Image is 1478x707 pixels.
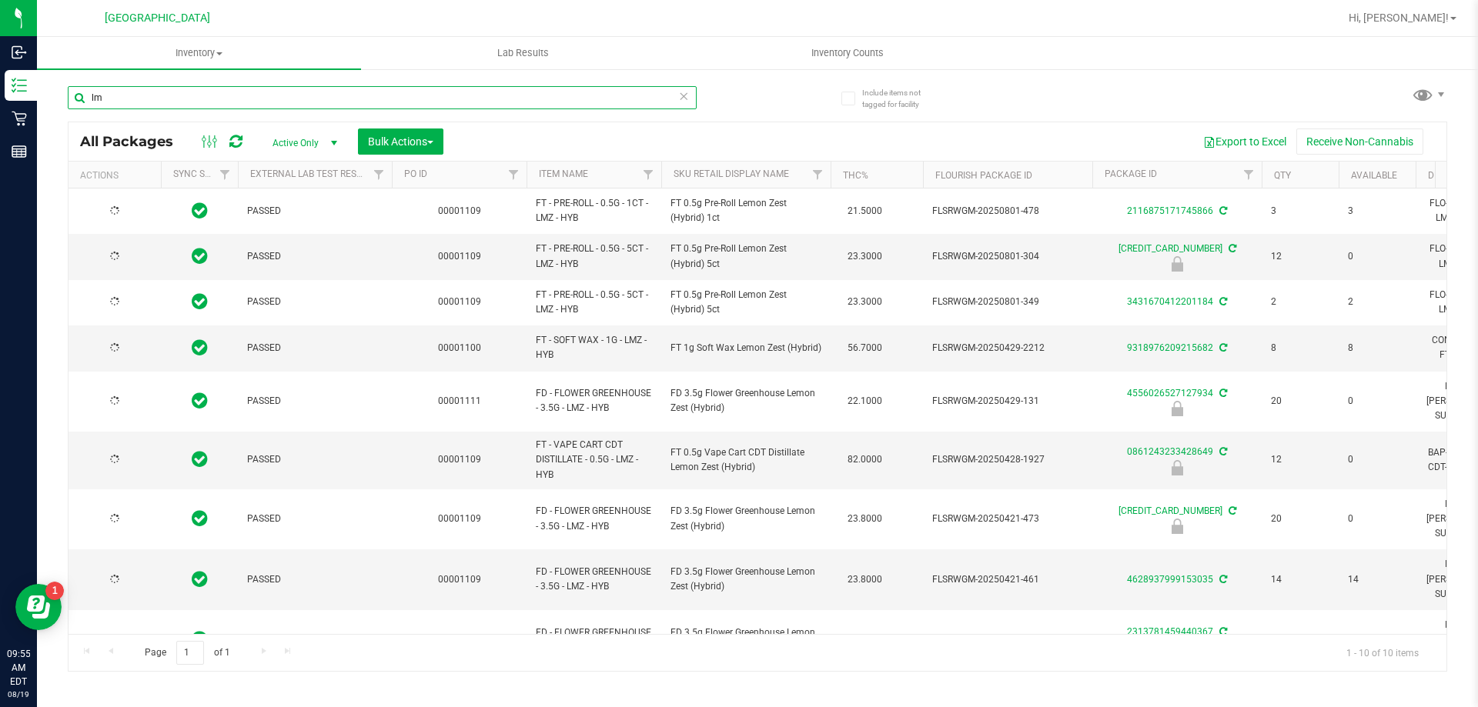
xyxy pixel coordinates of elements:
span: Sync from Compliance System [1217,342,1227,353]
span: FT 0.5g Vape Cart CDT Distillate Lemon Zest (Hybrid) [670,445,821,475]
a: 00001109 [438,454,481,465]
a: 00001100 [438,342,481,353]
a: 00001109 [438,513,481,524]
span: 0 [1348,632,1406,647]
a: 4628937999153035 [1127,574,1213,585]
inline-svg: Inventory [12,78,27,93]
span: In Sync [192,629,208,650]
span: 8 [1271,341,1329,355]
span: FLSRWGM-20250801-478 [932,204,1083,218]
span: In Sync [192,291,208,312]
a: 9318976209215682 [1127,342,1213,353]
span: FD 3.5g Flower Greenhouse Lemon Zest (Hybrid) [670,625,821,655]
span: 23.8000 [840,508,890,530]
span: 14 [1271,572,1329,587]
a: Filter [805,162,831,188]
span: In Sync [192,245,208,267]
p: 08/19 [7,689,30,700]
span: 12 [1271,249,1329,264]
span: FT - PRE-ROLL - 0.5G - 5CT - LMZ - HYB [536,288,652,317]
a: 00001109 [438,296,481,307]
a: Available [1351,170,1397,181]
span: 21.5000 [840,200,890,222]
span: PASSED [247,204,383,218]
input: 1 [176,641,204,665]
span: PASSED [247,394,383,409]
span: 8 [1348,341,1406,355]
span: In Sync [192,390,208,412]
inline-svg: Inbound [12,45,27,60]
span: FD 3.5g Flower Greenhouse Lemon Zest (Hybrid) [670,565,821,594]
span: FD - FLOWER GREENHOUSE - 3.5G - LMZ - HYB [536,504,652,533]
span: 0 [1348,452,1406,467]
span: 1 - 10 of 10 items [1334,641,1431,664]
a: THC% [843,170,868,181]
span: [GEOGRAPHIC_DATA] [105,12,210,25]
a: Filter [501,162,527,188]
a: Filter [212,162,238,188]
span: PASSED [247,249,383,264]
a: 00001111 [438,395,481,406]
span: Page of 1 [132,641,242,665]
span: FLSRWGM-20250428-1927 [932,452,1083,467]
div: Administrative Hold [1090,401,1264,416]
span: FT - VAPE CART CDT DISTILLATE - 0.5G - LMZ - HYB [536,438,652,482]
a: Package ID [1105,168,1157,179]
span: PASSED [247,572,383,587]
span: In Sync [192,449,208,470]
span: FD - FLOWER GREENHOUSE - 3.5G - LMZ - HYB [536,625,652,655]
span: In Sync [192,508,208,529]
a: 00001109 [438,205,481,216]
span: FD - FLOWER GREENHOUSE - 3.5G - LMZ - HYB [536,565,652,594]
span: 12 [1271,452,1329,467]
iframe: Resource center [15,584,62,630]
inline-svg: Reports [12,144,27,159]
span: FD - FLOWER GREENHOUSE - 3.5G - LMZ - HYB [536,386,652,415]
a: Sync Status [173,168,232,179]
a: Inventory [37,37,361,69]
span: FLSRWGM-20250801-349 [932,295,1083,309]
input: Search Package ID, Item Name, SKU, Lot or Part Number... [68,86,697,109]
a: Filter [1236,162,1262,188]
span: FLSRWGM-20250421-404 [932,632,1083,647]
span: 0 [1348,512,1406,526]
span: 20 [1271,632,1329,647]
span: FD 3.5g Flower Greenhouse Lemon Zest (Hybrid) [670,504,821,533]
span: 56.7000 [840,337,890,359]
button: Export to Excel [1193,128,1296,155]
span: 3 [1271,204,1329,218]
a: 2116875171745866 [1127,205,1213,216]
span: 2 [1348,295,1406,309]
a: Sku Retail Display Name [674,168,789,179]
a: External Lab Test Result [250,168,371,179]
a: Qty [1274,170,1291,181]
span: Sync from Compliance System [1217,574,1227,585]
span: 14 [1348,572,1406,587]
span: PASSED [247,341,383,355]
span: PASSED [247,632,383,647]
span: 20 [1271,394,1329,409]
span: All Packages [80,133,189,150]
span: PASSED [247,295,383,309]
iframe: Resource center unread badge [45,582,64,600]
span: Sync from Compliance System [1217,626,1227,637]
span: FT - PRE-ROLL - 0.5G - 5CT - LMZ - HYB [536,242,652,271]
span: Bulk Actions [368,135,433,148]
a: [CREDIT_CARD_NUMBER] [1119,243,1222,254]
span: Lab Results [477,46,570,60]
span: FLSRWGM-20250421-461 [932,572,1083,587]
span: Sync from Compliance System [1217,296,1227,307]
span: 22.1000 [840,390,890,412]
span: 3 [1348,204,1406,218]
span: 20 [1271,512,1329,526]
span: FLSRWGM-20250421-473 [932,512,1083,526]
span: 23.8000 [840,629,890,651]
span: Sync from Compliance System [1217,388,1227,399]
span: Sync from Compliance System [1226,505,1236,516]
span: PASSED [247,452,383,467]
span: FT 0.5g Pre-Roll Lemon Zest (Hybrid) 1ct [670,196,821,225]
div: Administrative Hold [1090,256,1264,272]
div: Actions [80,170,155,181]
span: FLSRWGM-20250429-2212 [932,341,1083,355]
